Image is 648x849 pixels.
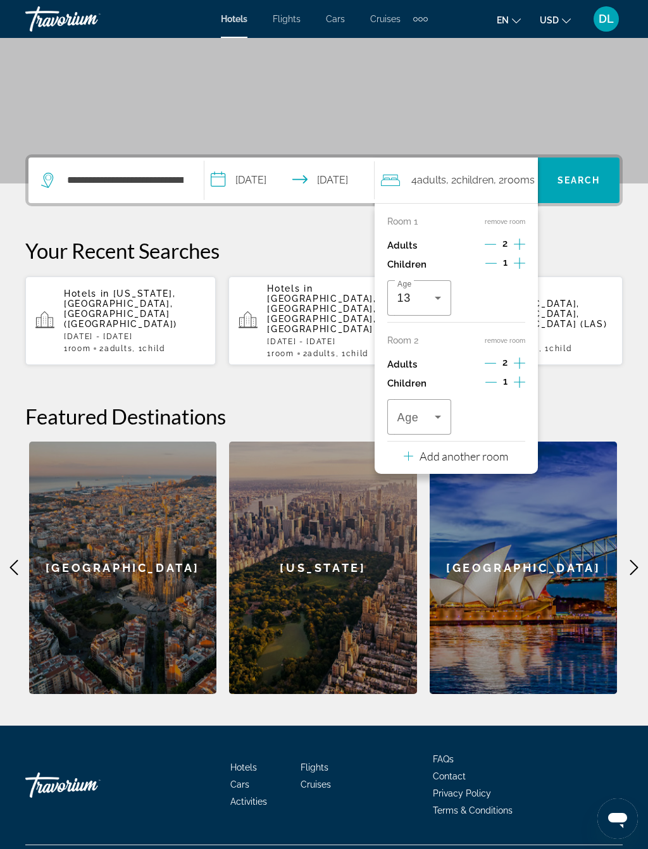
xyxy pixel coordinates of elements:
[25,404,623,429] h2: Featured Destinations
[514,236,525,255] button: Increment adults
[433,788,491,798] a: Privacy Policy
[68,344,91,353] span: Room
[413,9,428,29] button: Extra navigation items
[471,332,613,341] p: [DATE] - [DATE]
[433,771,466,781] a: Contact
[502,357,508,368] span: 2
[485,337,525,345] button: remove room
[397,280,411,288] span: Age
[397,411,419,424] span: Age
[221,14,247,24] a: Hotels
[503,376,508,387] span: 1
[514,355,525,374] button: Increment adults
[29,442,217,694] a: [GEOGRAPHIC_DATA]
[503,257,508,268] span: 1
[497,11,521,29] button: Change language
[267,349,294,358] span: 1
[303,349,336,358] span: 2
[267,283,313,294] span: Hotels in
[514,255,525,274] button: Increment children
[25,276,216,366] button: Hotels in [US_STATE], [GEOGRAPHIC_DATA], [GEOGRAPHIC_DATA] ([GEOGRAPHIC_DATA])[DATE] - [DATE]1Roo...
[538,158,620,203] button: Search
[485,218,525,226] button: remove room
[558,175,601,185] span: Search
[230,796,267,807] a: Activities
[456,174,494,186] span: Children
[387,359,417,370] p: Adults
[336,349,368,358] span: , 1
[540,15,559,25] span: USD
[64,288,177,329] span: [US_STATE], [GEOGRAPHIC_DATA], [GEOGRAPHIC_DATA] ([GEOGRAPHIC_DATA])
[25,766,152,804] a: Travorium
[267,337,409,346] p: [DATE] - [DATE]
[539,344,571,353] span: , 1
[301,762,328,772] a: Flights
[25,3,152,35] a: Travorium
[64,344,90,353] span: 1
[404,442,508,468] button: Add another room
[271,349,294,358] span: Room
[430,442,618,694] a: [GEOGRAPHIC_DATA]
[25,238,623,263] p: Your Recent Searches
[590,6,623,32] button: User Menu
[433,754,454,764] a: FAQs
[485,357,496,372] button: Decrement adults
[64,332,206,341] p: [DATE] - [DATE]
[387,240,417,251] p: Adults
[397,292,411,304] span: 13
[104,344,132,353] span: Adults
[411,171,446,189] span: 4
[540,11,571,29] button: Change currency
[502,239,508,249] span: 2
[549,344,571,353] span: Child
[308,349,335,358] span: Adults
[420,449,508,463] p: Add another room
[387,378,427,389] p: Children
[132,344,165,353] span: , 1
[230,779,249,790] a: Cars
[64,288,109,299] span: Hotels in
[504,174,535,186] span: rooms
[326,14,345,24] a: Cars
[497,15,509,25] span: en
[446,171,494,189] span: , 2
[433,805,513,815] span: Terms & Conditions
[471,299,607,329] span: [GEOGRAPHIC_DATA], [GEOGRAPHIC_DATA], [GEOGRAPHIC_DATA] (LAS)
[228,276,419,366] button: Hotels in [GEOGRAPHIC_DATA], [GEOGRAPHIC_DATA], [GEOGRAPHIC_DATA], [GEOGRAPHIC_DATA][DATE] - [DAT...
[387,259,427,270] p: Children
[375,158,538,203] button: Travelers: 4 adults, 2 children
[346,349,368,358] span: Child
[142,344,165,353] span: Child
[230,762,257,772] a: Hotels
[28,158,620,203] div: Search widget
[485,238,496,253] button: Decrement adults
[597,798,638,839] iframe: Botón para iniciar la ventana de mensajería
[99,344,132,353] span: 2
[301,779,331,790] a: Cruises
[229,442,417,694] a: [US_STATE]
[494,171,535,189] span: , 2
[387,216,418,226] p: Room 1
[485,257,497,272] button: Decrement children
[273,14,301,24] a: Flights
[599,13,614,25] span: DL
[370,14,401,24] a: Cruises
[267,294,376,334] span: [GEOGRAPHIC_DATA], [GEOGRAPHIC_DATA], [GEOGRAPHIC_DATA], [GEOGRAPHIC_DATA]
[387,335,418,345] p: Room 2
[204,158,374,203] button: Check-in date: Nov 24, 2025 Check-out date: Nov 30, 2025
